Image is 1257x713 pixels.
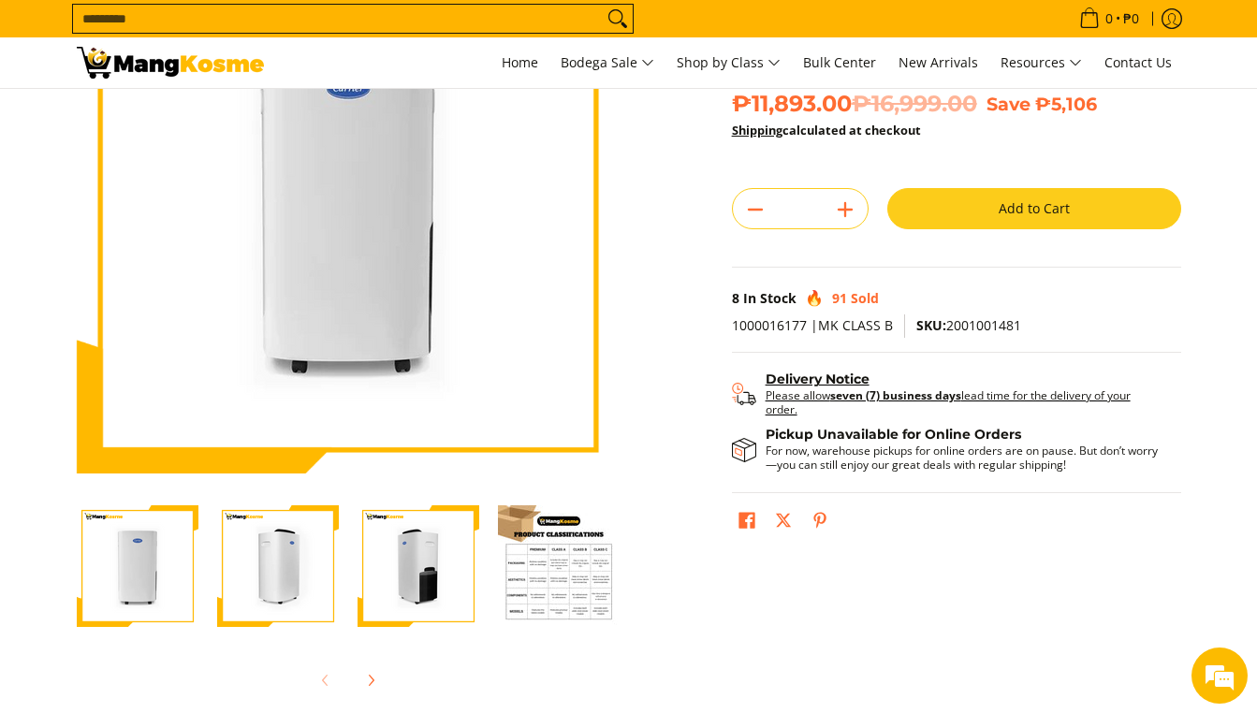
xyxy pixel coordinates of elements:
[887,188,1181,229] button: Add to Cart
[916,316,1021,334] span: 2001001481
[732,316,893,334] span: 1000016177 |MK CLASS B
[732,289,739,307] span: 8
[217,505,339,627] img: Carrier 30L White Dehumidifier (Class B)-2
[852,90,977,118] del: ₱16,999.00
[770,507,797,539] a: Post on X
[1103,12,1116,25] span: 0
[732,122,782,138] a: Shipping
[1104,53,1172,71] span: Contact Us
[766,371,870,387] strong: Delivery Notice
[743,289,797,307] span: In Stock
[77,505,198,627] img: carrier-30-liter-dehumidier-premium-full-view-mang-kosme
[916,316,946,334] span: SKU:
[851,289,879,307] span: Sold
[832,289,847,307] span: 91
[732,371,1162,416] button: Shipping & Delivery
[807,507,833,539] a: Pin on Pinterest
[830,387,961,403] strong: seven (7) business days
[677,51,781,75] span: Shop by Class
[1095,37,1181,88] a: Contact Us
[732,122,921,138] strong: calculated at checkout
[991,37,1091,88] a: Resources
[561,51,654,75] span: Bodega Sale
[766,444,1162,472] p: For now, warehouse pickups for online orders are on pause. But don’t worry—you can still enjoy ou...
[502,53,538,71] span: Home
[766,426,1021,443] strong: Pickup Unavailable for Online Orders
[823,195,868,225] button: Add
[358,505,479,627] img: Carrier 30L White Dehumidifier (Class B)-3
[794,37,885,88] a: Bulk Center
[766,388,1162,416] p: Please allow lead time for the delivery of your order.
[1035,93,1097,115] span: ₱5,106
[551,37,664,88] a: Bodega Sale
[987,93,1030,115] span: Save
[733,195,778,225] button: Subtract
[77,47,264,79] img: Carrier 30-Liter Dehumidifier - White (Class B) l Mang Kosme
[350,660,391,701] button: Next
[734,507,760,539] a: Share on Facebook
[732,90,977,118] span: ₱11,893.00
[603,5,633,33] button: Search
[498,505,620,627] img: Carrier 30L White Dehumidifier (Class B)-4
[889,37,987,88] a: New Arrivals
[283,37,1181,88] nav: Main Menu
[492,37,548,88] a: Home
[667,37,790,88] a: Shop by Class
[899,53,978,71] span: New Arrivals
[1120,12,1142,25] span: ₱0
[803,53,876,71] span: Bulk Center
[1074,8,1145,29] span: •
[1001,51,1082,75] span: Resources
